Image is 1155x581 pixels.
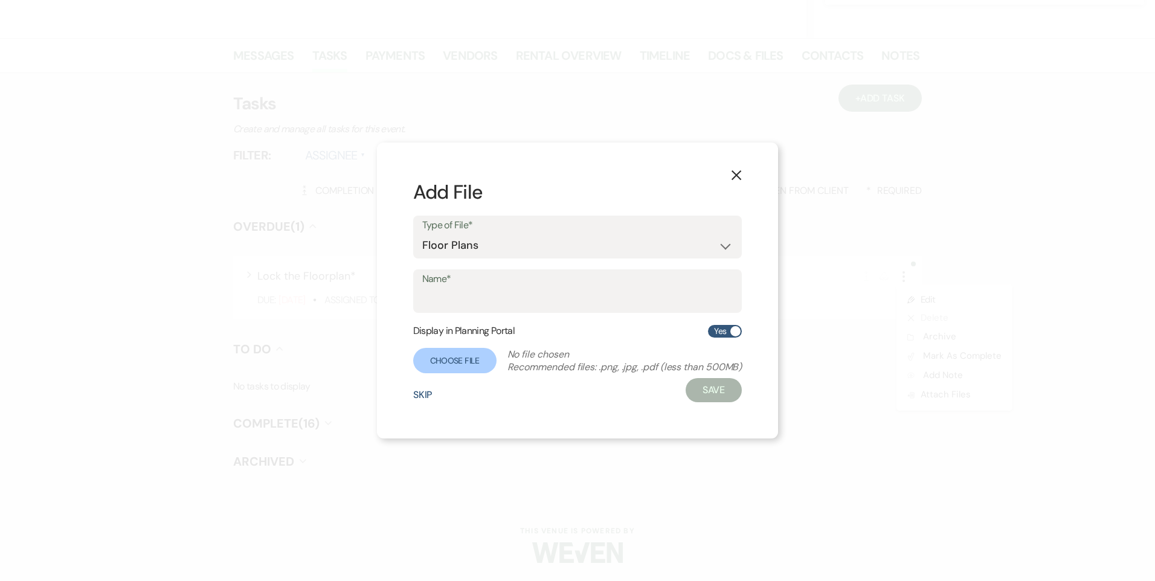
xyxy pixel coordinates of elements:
button: Save [686,378,742,402]
label: Name* [422,271,733,288]
p: No file chosen Recommended files: .png, .jpg, .pdf (less than 500MB) [507,348,742,373]
label: Type of File* [422,217,733,234]
label: Choose File [413,348,497,373]
h2: Add File [413,179,742,206]
button: Skip [413,390,433,400]
span: Yes [714,324,726,339]
div: Display in Planning Portal [413,324,742,338]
